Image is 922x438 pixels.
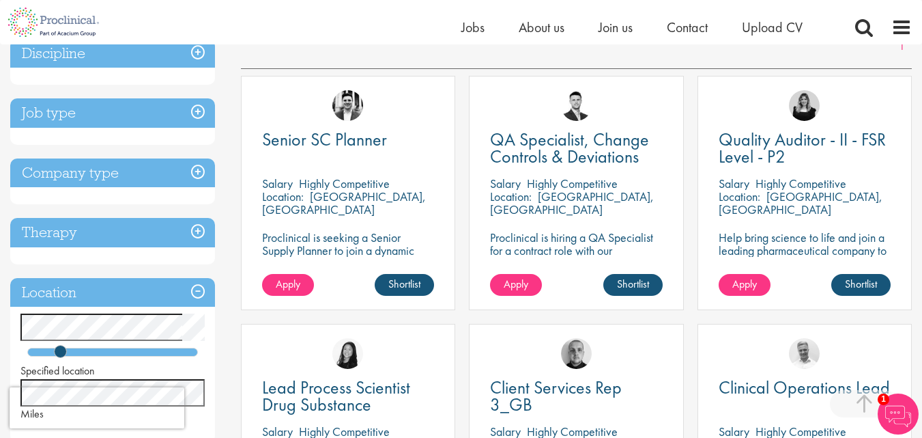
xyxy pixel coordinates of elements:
span: Apply [732,277,757,291]
span: Location: [262,189,304,204]
h3: Discipline [10,39,215,68]
p: Proclinical is seeking a Senior Supply Planner to join a dynamic and patient-focused team within ... [262,231,434,283]
img: Joshua Bye [789,338,820,369]
span: Salary [490,176,521,191]
p: Help bring science to life and join a leading pharmaceutical company to play a key role in delive... [719,231,891,296]
a: Apply [719,274,770,296]
span: Lead Process Scientist Drug Substance [262,376,410,416]
span: Specified location [20,364,95,378]
a: Client Services Rep 3_GB [490,379,662,413]
a: Lead Process Scientist Drug Substance [262,379,434,413]
p: [GEOGRAPHIC_DATA], [GEOGRAPHIC_DATA] [490,189,654,217]
span: Client Services Rep 3_GB [490,376,622,416]
p: Highly Competitive [299,176,390,191]
span: Clinical Operations Lead [719,376,890,399]
p: [GEOGRAPHIC_DATA], [GEOGRAPHIC_DATA] [262,189,426,217]
img: Harry Budge [561,338,592,369]
span: Location: [490,189,532,204]
span: Apply [276,277,300,291]
a: Shortlist [603,274,663,296]
img: Joshua Godden [561,90,592,121]
a: Senior SC Planner [262,131,434,148]
img: Edward Little [332,90,363,121]
a: QA Specialist, Change Controls & Deviations [490,131,662,165]
a: Shortlist [831,274,891,296]
h3: Company type [10,159,215,188]
span: Salary [719,176,749,191]
a: Quality Auditor - II - FSR Level - P2 [719,131,891,165]
h3: Job type [10,98,215,128]
p: [GEOGRAPHIC_DATA], [GEOGRAPHIC_DATA] [719,189,882,217]
img: Numhom Sudsok [332,338,363,369]
img: Molly Colclough [789,90,820,121]
a: Join us [599,18,633,36]
iframe: reCAPTCHA [10,387,184,428]
span: QA Specialist, Change Controls & Deviations [490,128,649,168]
h3: Location [10,278,215,307]
span: Apply [504,277,528,291]
a: Clinical Operations Lead [719,379,891,396]
a: Apply [262,274,314,296]
a: About us [519,18,564,36]
p: Proclinical is hiring a QA Specialist for a contract role with our pharmaceutical client based in... [490,231,662,283]
span: Senior SC Planner [262,128,387,151]
span: 1 [878,394,889,405]
span: Salary [262,176,293,191]
a: Contact [667,18,708,36]
a: Upload CV [742,18,803,36]
a: Apply [490,274,542,296]
a: Shortlist [375,274,434,296]
span: Location: [719,189,760,204]
p: Highly Competitive [527,176,618,191]
p: Highly Competitive [755,176,846,191]
img: Chatbot [878,394,919,435]
a: 1 [892,39,912,55]
h3: Therapy [10,218,215,247]
a: Jobs [461,18,485,36]
span: Quality Auditor - II - FSR Level - P2 [719,128,886,168]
